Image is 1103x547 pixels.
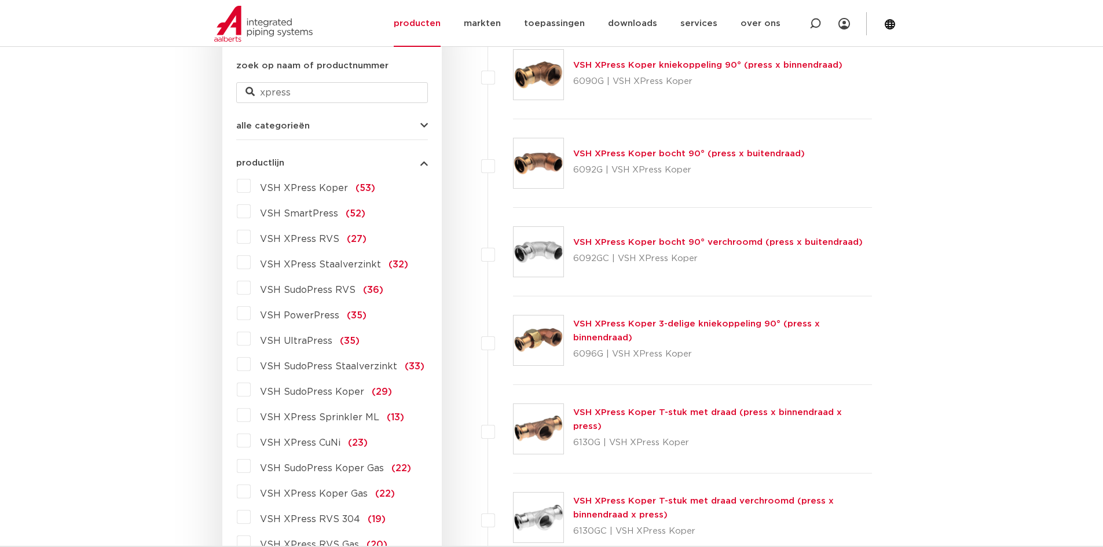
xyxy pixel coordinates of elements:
span: VSH UltraPress [260,336,332,346]
a: VSH XPress Koper T-stuk met draad verchroomd (press x binnendraad x press) [573,497,834,519]
a: VSH XPress Koper 3-delige kniekoppeling 90° (press x binnendraad) [573,320,820,342]
span: VSH SudoPress Staalverzinkt [260,362,397,371]
p: 6090G | VSH XPress Koper [573,72,842,91]
img: Thumbnail for VSH XPress Koper 3-delige kniekoppeling 90° (press x binnendraad) [514,315,563,365]
span: (22) [375,489,395,498]
span: VSH PowerPress [260,311,339,320]
span: VSH XPress Koper Gas [260,489,368,498]
span: productlijn [236,159,284,167]
span: VSH SudoPress RVS [260,285,356,295]
span: (22) [391,464,411,473]
button: productlijn [236,159,428,167]
a: VSH XPress Koper bocht 90° (press x buitendraad) [573,149,805,158]
button: alle categorieën [236,122,428,130]
span: (23) [348,438,368,447]
img: Thumbnail for VSH XPress Koper bocht 90° verchroomd (press x buitendraad) [514,227,563,277]
a: VSH XPress Koper T-stuk met draad (press x binnendraad x press) [573,408,842,431]
label: zoek op naam of productnummer [236,59,389,73]
span: (32) [389,260,408,269]
a: VSH XPress Koper bocht 90° verchroomd (press x buitendraad) [573,238,863,247]
span: VSH XPress Sprinkler ML [260,413,379,422]
span: (52) [346,209,365,218]
span: VSH XPress Staalverzinkt [260,260,381,269]
span: (35) [347,311,367,320]
span: VSH XPress RVS [260,234,339,244]
span: (29) [372,387,392,397]
p: 6130G | VSH XPress Koper [573,434,873,452]
span: VSH XPress CuNi [260,438,340,447]
span: (53) [356,183,375,193]
span: alle categorieën [236,122,310,130]
span: (27) [347,234,367,244]
span: VSH SudoPress Koper [260,387,364,397]
span: VSH XPress Koper [260,183,348,193]
img: Thumbnail for VSH XPress Koper bocht 90° (press x buitendraad) [514,138,563,188]
p: 6092GC | VSH XPress Koper [573,249,863,268]
span: (35) [340,336,360,346]
p: 6092G | VSH XPress Koper [573,161,805,179]
img: Thumbnail for VSH XPress Koper T-stuk met draad verchroomd (press x binnendraad x press) [514,493,563,542]
span: VSH SudoPress Koper Gas [260,464,384,473]
span: VSH SmartPress [260,209,338,218]
span: VSH XPress RVS 304 [260,515,360,524]
span: (33) [405,362,424,371]
span: (36) [363,285,383,295]
p: 6096G | VSH XPress Koper [573,345,873,364]
img: Thumbnail for VSH XPress Koper T-stuk met draad (press x binnendraad x press) [514,404,563,454]
a: VSH XPress Koper kniekoppeling 90° (press x binnendraad) [573,61,842,69]
img: Thumbnail for VSH XPress Koper kniekoppeling 90° (press x binnendraad) [514,50,563,100]
span: (13) [387,413,404,422]
span: (19) [368,515,386,524]
p: 6130GC | VSH XPress Koper [573,522,873,541]
input: zoeken [236,82,428,103]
